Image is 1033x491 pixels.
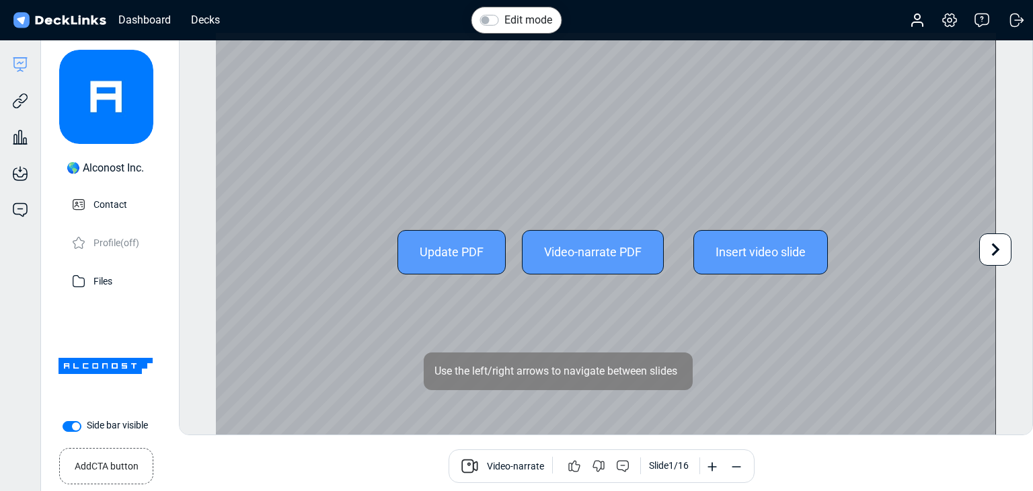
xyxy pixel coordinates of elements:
[59,50,153,144] img: avatar
[59,319,153,413] img: Company Banner
[11,11,108,30] img: DeckLinks
[649,459,689,473] div: Slide 1 / 16
[487,459,544,476] span: Video-narrate
[504,12,552,28] label: Edit mode
[693,230,828,274] div: Insert video slide
[522,230,664,274] div: Video-narrate PDF
[67,160,144,176] div: 🌎 Alconost Inc.
[397,230,506,274] div: Update PDF
[93,272,112,289] p: Files
[75,454,139,474] small: Add CTA button
[112,11,178,28] div: Dashboard
[93,195,127,212] p: Contact
[93,233,139,250] p: Profile (off)
[87,418,148,432] label: Side bar visible
[184,11,227,28] div: Decks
